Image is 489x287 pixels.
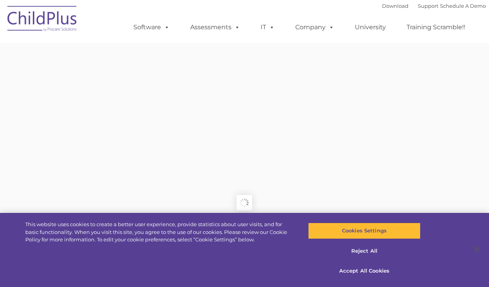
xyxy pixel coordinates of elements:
[182,19,248,35] a: Assessments
[347,19,394,35] a: University
[25,221,293,244] div: This website uses cookies to create a better user experience, provide statistics about user visit...
[440,3,486,9] a: Schedule A Demo
[253,19,282,35] a: IT
[126,19,177,35] a: Software
[287,19,342,35] a: Company
[418,3,438,9] a: Support
[308,223,421,239] button: Cookies Settings
[4,0,81,39] img: ChildPlus by Procare Solutions
[468,241,485,258] button: Close
[382,3,408,9] a: Download
[308,263,421,279] button: Accept All Cookies
[308,243,421,259] button: Reject All
[399,19,473,35] a: Training Scramble!!
[382,3,486,9] font: |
